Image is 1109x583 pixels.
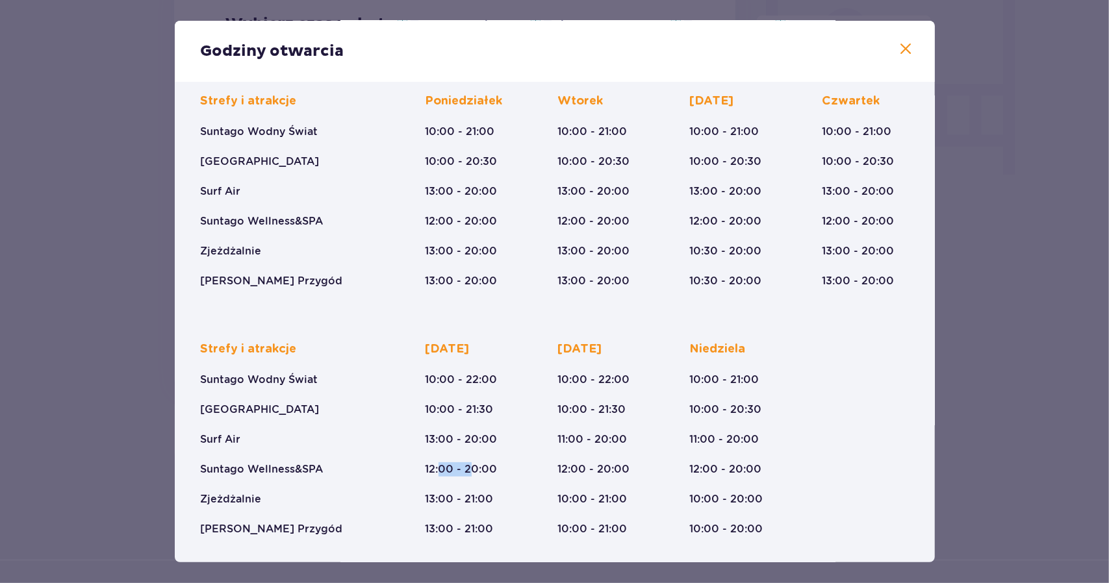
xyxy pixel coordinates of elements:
p: [DATE] [557,341,602,357]
p: Suntago Wellness&SPA [201,462,324,477]
p: Poniedziałek [426,93,503,109]
p: 10:00 - 20:00 [690,522,763,536]
p: 10:00 - 21:00 [557,125,627,139]
p: Suntago Wodny Świat [201,373,318,387]
p: Suntago Wellness&SPA [201,214,324,229]
p: 12:00 - 20:00 [426,462,498,477]
p: 10:00 - 21:00 [557,522,627,536]
p: 11:00 - 20:00 [690,432,759,447]
p: 12:00 - 20:00 [822,214,894,229]
p: Strefy i atrakcje [201,341,297,357]
p: 10:00 - 21:30 [426,403,494,417]
p: [DATE] [426,341,470,357]
p: 12:00 - 20:00 [426,214,498,229]
p: 13:00 - 20:00 [426,274,498,288]
p: 12:00 - 20:00 [557,462,630,477]
p: Surf Air [201,432,241,447]
p: 10:00 - 20:00 [690,492,763,506]
p: [PERSON_NAME] Przygód [201,522,343,536]
p: Wtorek [557,93,603,109]
p: 12:00 - 20:00 [557,214,630,229]
p: 10:00 - 22:00 [426,373,498,387]
p: Godziny otwarcia [201,42,344,61]
p: 10:00 - 21:00 [426,125,495,139]
p: 10:30 - 20:00 [690,244,762,258]
p: 10:00 - 21:00 [557,492,627,506]
p: 13:00 - 20:00 [426,432,498,447]
p: 10:00 - 21:00 [690,373,759,387]
p: 13:00 - 20:00 [822,274,894,288]
p: Suntago Wodny Świat [201,125,318,139]
p: Surf Air [201,184,241,199]
p: Strefy i atrakcje [201,93,297,109]
p: 12:00 - 20:00 [690,462,762,477]
p: 13:00 - 20:00 [557,244,630,258]
p: 13:00 - 20:00 [426,244,498,258]
p: 10:00 - 20:30 [822,155,894,169]
p: [DATE] [690,93,734,109]
p: 12:00 - 20:00 [690,214,762,229]
p: 13:00 - 21:00 [426,522,494,536]
p: Czwartek [822,93,880,109]
p: 10:30 - 20:00 [690,274,762,288]
p: Zjeżdżalnie [201,492,262,506]
p: 13:00 - 20:00 [690,184,762,199]
p: 10:00 - 20:30 [426,155,498,169]
p: 10:00 - 20:30 [690,403,762,417]
p: 13:00 - 20:00 [426,184,498,199]
p: 10:00 - 22:00 [557,373,630,387]
p: 10:00 - 20:30 [557,155,630,169]
p: 10:00 - 21:00 [822,125,891,139]
p: [PERSON_NAME] Przygód [201,274,343,288]
p: 13:00 - 20:00 [822,184,894,199]
p: 13:00 - 20:00 [822,244,894,258]
p: 13:00 - 20:00 [557,184,630,199]
p: 10:00 - 21:00 [690,125,759,139]
p: 11:00 - 20:00 [557,432,627,447]
p: 10:00 - 20:30 [690,155,762,169]
p: [GEOGRAPHIC_DATA] [201,403,320,417]
p: Niedziela [690,341,746,357]
p: 10:00 - 21:30 [557,403,626,417]
p: 13:00 - 20:00 [557,274,630,288]
p: 13:00 - 21:00 [426,492,494,506]
p: Zjeżdżalnie [201,244,262,258]
p: [GEOGRAPHIC_DATA] [201,155,320,169]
